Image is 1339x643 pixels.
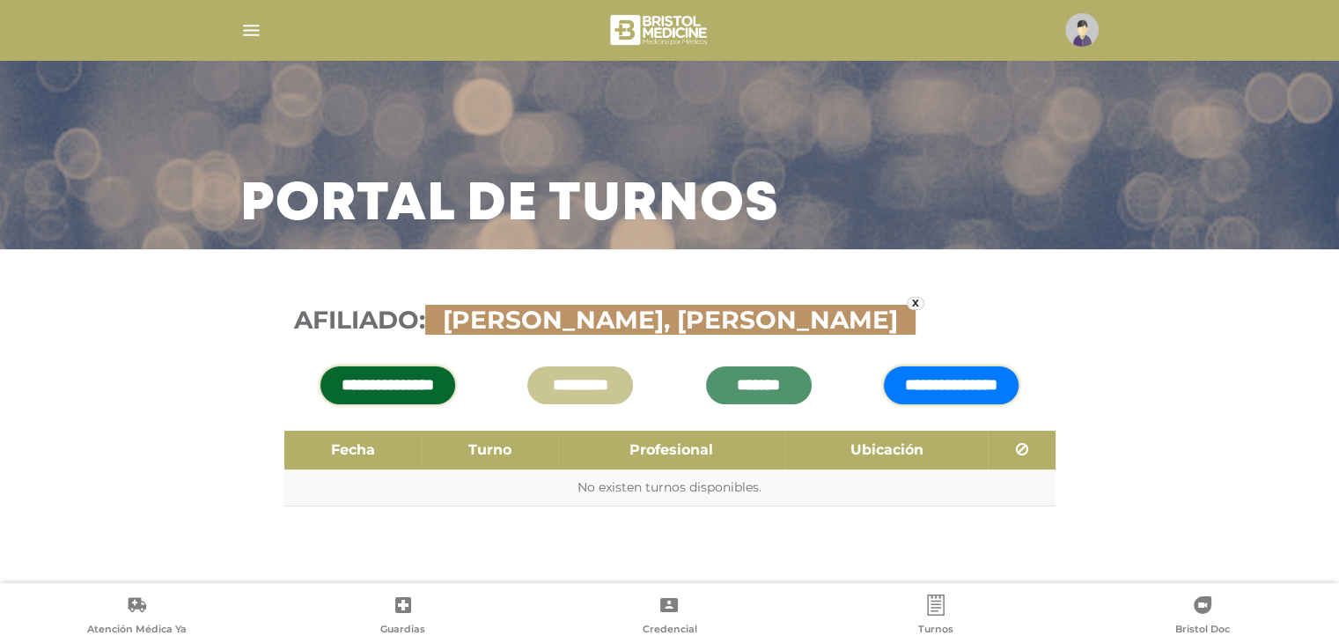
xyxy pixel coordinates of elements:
[803,595,1070,639] a: Turnos
[380,623,425,639] span: Guardias
[918,623,953,639] span: Turnos
[434,305,907,335] span: [PERSON_NAME], [PERSON_NAME]
[87,623,187,639] span: Atención Médica Ya
[240,182,779,228] h3: Portal de turnos
[1065,13,1099,47] img: profile-placeholder.svg
[270,595,537,639] a: Guardias
[785,431,989,469] th: Ubicación
[240,19,262,41] img: Cober_menu-lines-white.svg
[907,297,924,310] a: x
[284,431,423,469] th: Fecha
[1175,623,1230,639] span: Bristol Doc
[558,431,785,469] th: Profesional
[294,306,1046,336] h3: Afiliado:
[536,595,803,639] a: Credencial
[642,623,696,639] span: Credencial
[4,595,270,639] a: Atención Médica Ya
[1069,595,1335,639] a: Bristol Doc
[284,469,1056,506] td: No existen turnos disponibles.
[607,9,712,51] img: bristol-medicine-blanco.png
[422,431,558,469] th: Turno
